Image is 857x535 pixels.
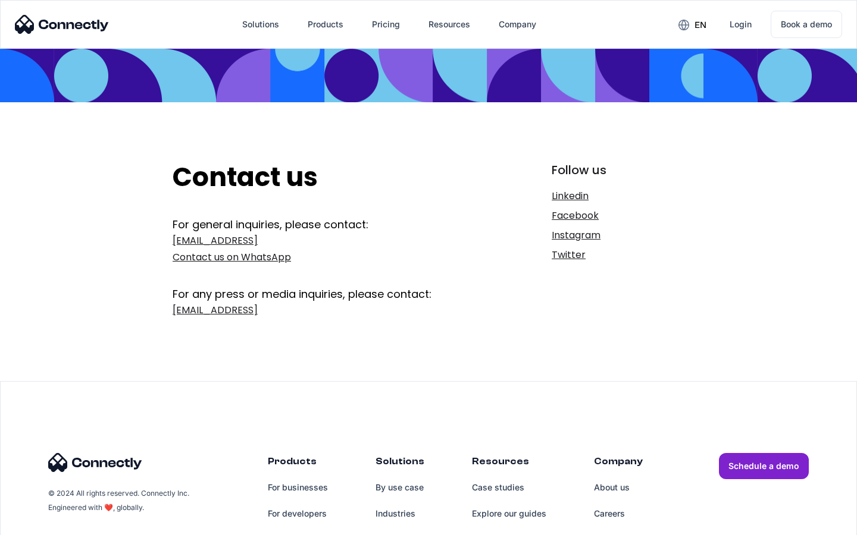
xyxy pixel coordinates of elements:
div: Resources [428,16,470,33]
a: Pricing [362,10,409,39]
a: By use case [376,474,424,501]
a: Industries [376,501,424,527]
a: Instagram [552,227,684,244]
div: Pricing [372,16,400,33]
div: © 2024 All rights reserved. Connectly Inc. Engineered with ❤️, globally. [48,486,191,515]
h2: Contact us [173,162,474,193]
ul: Language list [24,514,71,531]
a: Careers [594,501,643,527]
div: Resources [472,453,546,474]
img: Connectly Logo [15,15,109,34]
a: [EMAIL_ADDRESS]Contact us on WhatsApp [173,232,474,266]
a: For businesses [268,474,328,501]
img: Connectly Logo [48,453,142,472]
a: Login [720,10,761,39]
div: Solutions [376,453,424,474]
a: Explore our guides [472,501,546,527]
div: Products [308,16,343,33]
div: Company [594,453,643,474]
a: [EMAIL_ADDRESS] [173,302,474,319]
a: Book a demo [771,11,842,38]
a: About us [594,474,643,501]
div: For general inquiries, please contact: [173,217,474,232]
div: Follow us [552,162,684,178]
a: Twitter [552,247,684,263]
div: Login [730,16,752,33]
div: For any press or media inquiries, please contact: [173,269,474,302]
a: Case studies [472,474,546,501]
div: en [695,17,706,33]
a: Schedule a demo [719,453,809,479]
a: Linkedin [552,188,684,204]
div: Company [499,16,536,33]
div: Products [268,453,328,474]
a: For developers [268,501,328,527]
a: Facebook [552,207,684,224]
div: Solutions [242,16,279,33]
aside: Language selected: English [12,514,71,531]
